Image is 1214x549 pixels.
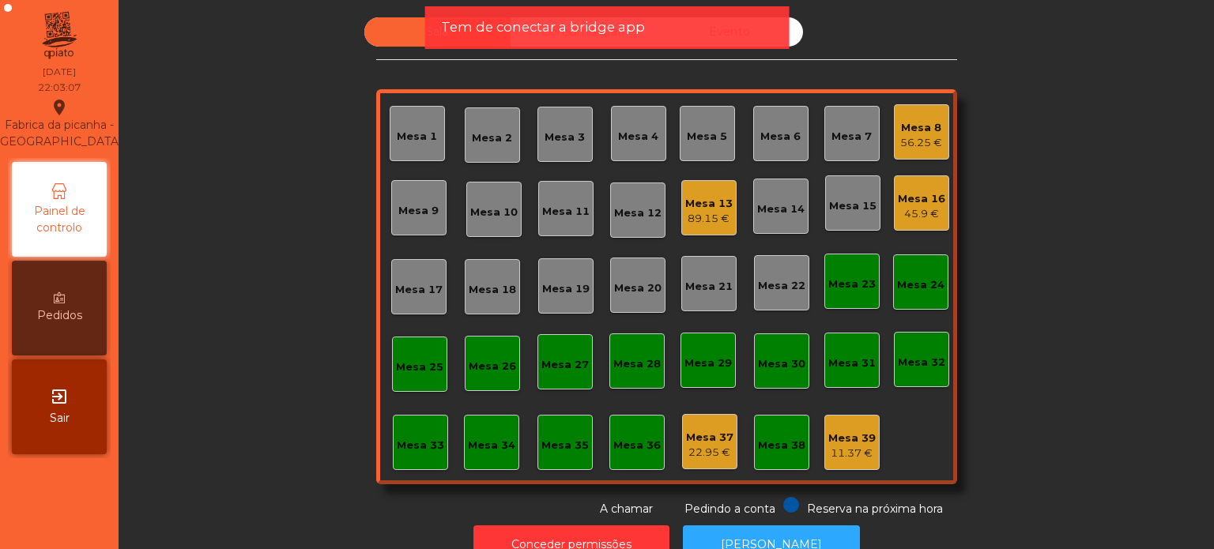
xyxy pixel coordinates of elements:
div: Sala [364,17,511,47]
span: Pedindo a conta [684,502,775,516]
div: Mesa 14 [757,201,805,217]
div: Mesa 20 [614,280,662,296]
span: Reserva na próxima hora [807,502,943,516]
div: Mesa 29 [684,355,732,371]
div: Mesa 16 [898,191,945,207]
div: Mesa 22 [758,278,805,294]
div: Mesa 6 [760,129,801,145]
div: Mesa 17 [395,282,443,298]
div: Mesa 5 [687,129,727,145]
span: Painel de controlo [16,203,103,236]
div: Mesa 26 [469,359,516,374]
div: Mesa 21 [685,279,733,295]
div: Mesa 32 [898,355,945,370]
div: Mesa 24 [897,277,944,293]
div: Mesa 36 [613,438,661,453]
div: Mesa 23 [828,276,876,292]
div: Mesa 30 [758,356,805,372]
span: Tem de conectar a bridge app [441,17,645,37]
div: Mesa 28 [613,356,661,372]
div: Mesa 18 [469,282,516,298]
div: Mesa 2 [472,130,512,146]
div: Mesa 39 [828,431,876,446]
div: Mesa 11 [542,204,590,220]
div: 89.15 € [685,211,733,227]
div: 56.25 € [900,135,942,151]
div: Mesa 8 [900,120,942,136]
span: A chamar [600,502,653,516]
div: Mesa 31 [828,355,876,371]
i: location_on [50,98,69,117]
img: qpiato [40,8,78,63]
div: Mesa 12 [614,205,662,221]
span: Sair [50,410,70,427]
div: Mesa 10 [470,205,518,220]
div: Mesa 13 [685,196,733,212]
div: Mesa 38 [758,438,805,453]
div: 11.37 € [828,446,876,461]
div: Mesa 27 [541,357,589,373]
div: Mesa 4 [618,129,658,145]
div: 45.9 € [898,206,945,222]
div: Mesa 25 [396,359,443,375]
div: Mesa 37 [686,430,733,446]
div: Mesa 7 [831,129,872,145]
div: Mesa 1 [397,129,437,145]
div: 22.95 € [686,445,733,461]
div: Mesa 15 [829,198,877,214]
div: Mesa 35 [541,438,589,453]
div: Mesa 33 [397,438,444,453]
div: Mesa 34 [468,438,515,453]
div: Mesa 3 [545,130,585,145]
div: [DATE] [43,65,76,79]
i: exit_to_app [50,387,69,406]
div: Mesa 9 [398,203,439,219]
div: Mesa 19 [542,281,590,297]
span: Pedidos [37,307,82,324]
div: 22:03:07 [38,81,81,95]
